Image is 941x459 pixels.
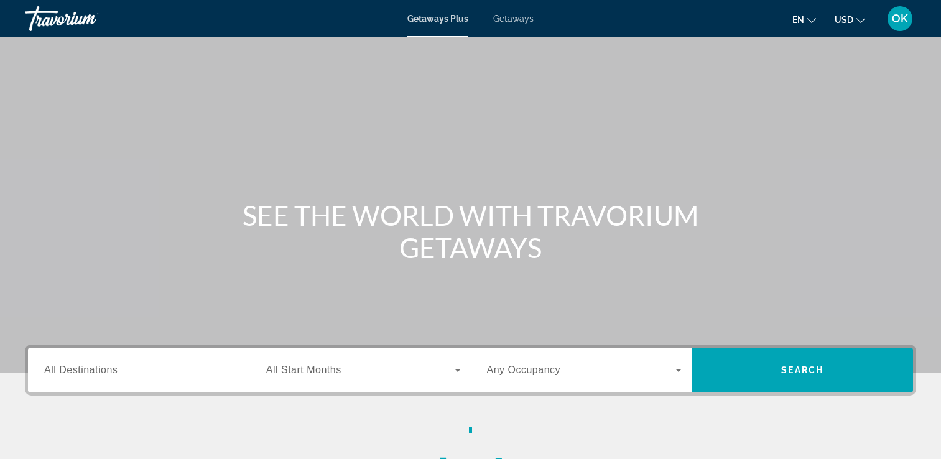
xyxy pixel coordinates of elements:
span: OK [892,12,908,25]
span: Search [781,365,823,375]
button: Change language [792,11,816,29]
button: Change currency [835,11,865,29]
a: Getaways Plus [407,14,468,24]
h1: SEE THE WORLD WITH TRAVORIUM GETAWAYS [238,199,704,264]
button: Search [692,348,913,392]
a: Travorium [25,2,149,35]
span: All Start Months [266,364,341,375]
button: User Menu [884,6,916,32]
a: Getaways [493,14,534,24]
span: Any Occupancy [487,364,561,375]
div: Search widget [28,348,913,392]
span: en [792,15,804,25]
span: All Destinations [44,364,118,375]
span: USD [835,15,853,25]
